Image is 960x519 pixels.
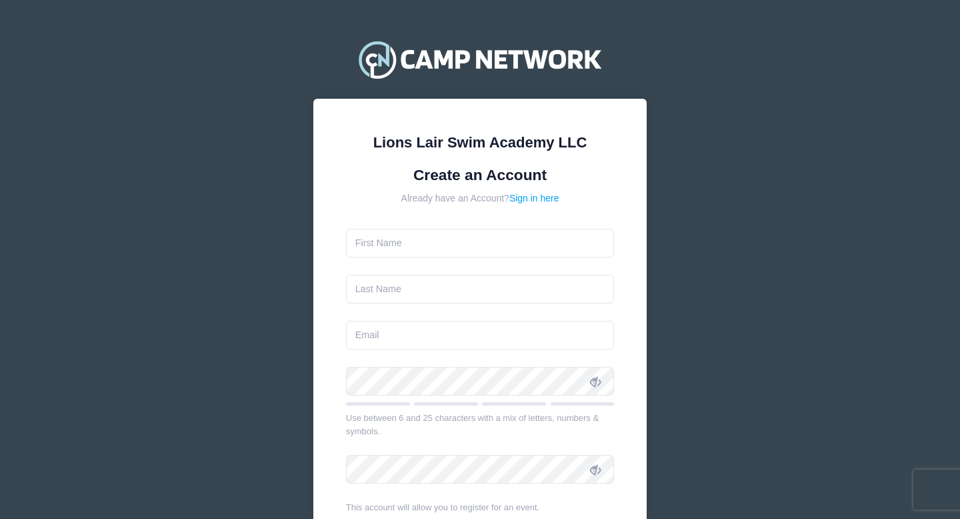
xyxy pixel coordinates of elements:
[346,191,615,205] div: Already have an Account?
[346,131,615,153] div: Lions Lair Swim Academy LLC
[353,33,607,86] img: Camp Network
[509,193,559,203] a: Sign in here
[346,166,615,184] h1: Create an Account
[346,275,615,304] input: Last Name
[346,229,615,257] input: First Name
[346,501,615,514] div: This account will allow you to register for an event.
[346,412,615,438] div: Use between 6 and 25 characters with a mix of letters, numbers & symbols.
[346,321,615,350] input: Email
